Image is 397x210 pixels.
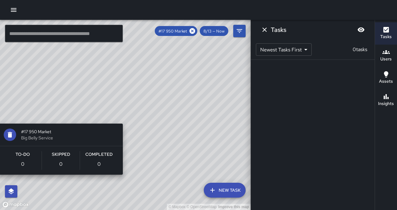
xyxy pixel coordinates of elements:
span: #17 950 Market [21,129,118,135]
button: New Task [204,183,246,198]
button: Assets [375,67,397,89]
span: #17 950 Market [155,28,191,34]
span: 8/13 — Now [200,28,228,34]
p: 0 tasks [350,46,370,53]
h6: Users [380,56,392,63]
button: Dismiss [258,24,271,36]
h6: Completed [85,151,113,158]
button: Tasks [375,22,397,45]
h6: Tasks [271,25,286,35]
button: Blur [355,24,367,36]
button: Filters [233,25,246,37]
button: Insights [375,89,397,112]
p: 0 [59,160,63,168]
div: #17 950 Market [155,26,197,36]
div: Newest Tasks First [256,43,312,56]
p: 0 [97,160,101,168]
button: Users [375,45,397,67]
h6: To-Do [16,151,30,158]
span: Big Belly Service [21,135,118,141]
h6: Tasks [380,33,392,40]
p: 0 [21,160,25,168]
h6: Skipped [52,151,70,158]
h6: Insights [378,100,394,107]
h6: Assets [379,78,393,85]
